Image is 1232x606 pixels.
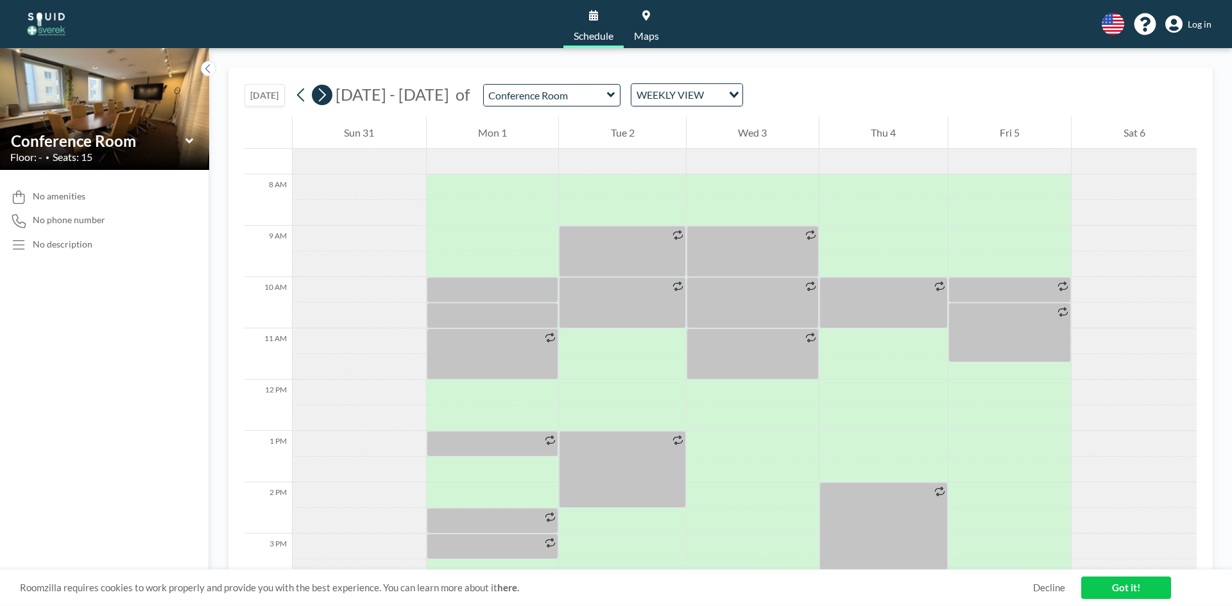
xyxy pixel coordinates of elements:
[244,123,292,174] div: 7 AM
[244,328,292,380] div: 11 AM
[244,431,292,482] div: 1 PM
[20,582,1033,594] span: Roomzilla requires cookies to work properly and provide you with the best experience. You can lea...
[948,117,1072,149] div: Fri 5
[634,87,706,103] span: WEEKLY VIEW
[484,85,607,106] input: Conference Room
[634,31,659,41] span: Maps
[33,214,105,226] span: No phone number
[456,85,470,105] span: of
[559,117,686,149] div: Tue 2
[244,482,292,534] div: 2 PM
[1165,15,1211,33] a: Log in
[21,12,72,37] img: organization-logo
[244,174,292,226] div: 8 AM
[336,85,449,104] span: [DATE] - [DATE]
[244,277,292,328] div: 10 AM
[819,117,948,149] div: Thu 4
[11,131,185,150] input: Conference Room
[574,31,613,41] span: Schedule
[244,226,292,277] div: 9 AM
[687,117,819,149] div: Wed 3
[427,117,559,149] div: Mon 1
[497,582,519,593] a: here.
[244,380,292,431] div: 12 PM
[46,153,49,162] span: •
[33,239,92,250] div: No description
[1072,117,1197,149] div: Sat 6
[1033,582,1065,594] a: Decline
[1081,577,1171,599] a: Got it!
[10,151,42,164] span: Floor: -
[244,534,292,585] div: 3 PM
[244,84,285,106] button: [DATE]
[1188,19,1211,30] span: Log in
[708,87,721,103] input: Search for option
[33,190,85,202] span: No amenities
[631,84,742,106] div: Search for option
[293,117,426,149] div: Sun 31
[53,151,92,164] span: Seats: 15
